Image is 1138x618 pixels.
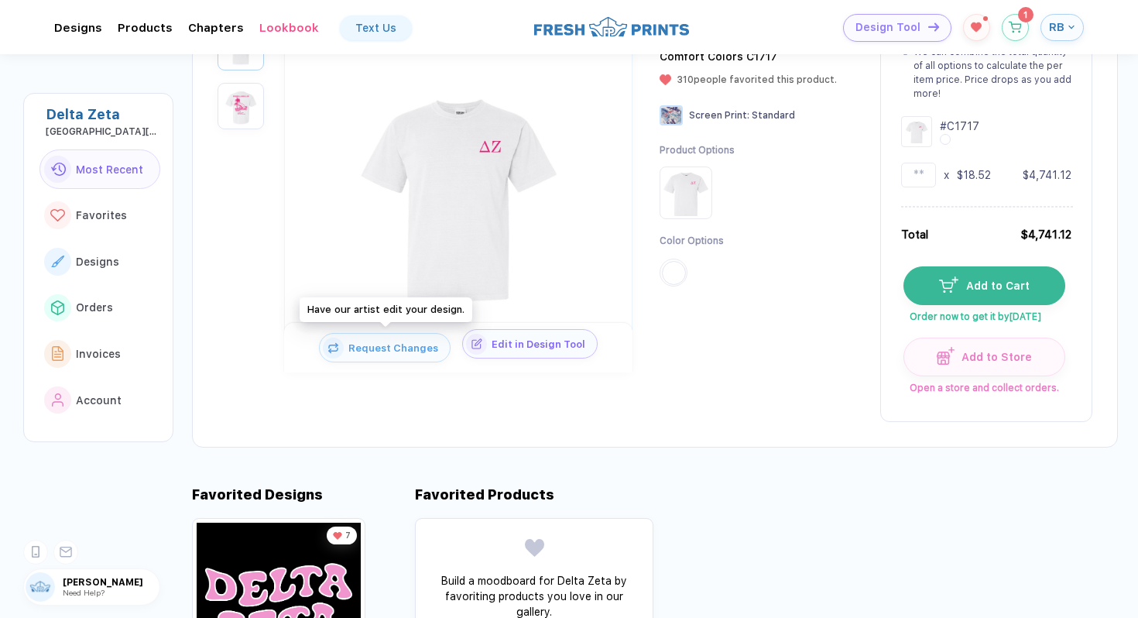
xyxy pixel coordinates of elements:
div: DesignsToggle dropdown menu [54,21,102,35]
img: link to icon [50,209,65,222]
img: Product Option [663,170,709,216]
button: link to iconAccount [39,380,160,421]
img: Design Group Summary Cell [901,116,932,147]
div: LookbookToggle dropdown menu chapters [259,21,319,35]
button: iconAdd to Cart [903,266,1065,305]
span: Orders [76,301,113,314]
span: Add to Store [955,351,1033,363]
img: icon [939,276,958,292]
button: link to iconOrders [39,288,160,328]
div: $4,741.12 [1023,167,1071,183]
div: # C1717 [940,118,979,134]
button: link to iconDesigns [39,242,160,282]
button: link to iconMost Recent [39,149,160,190]
sup: 1 [1018,7,1033,22]
div: $4,741.12 [1020,226,1071,243]
button: iconRequest Changes [319,333,451,362]
div: San Jose State University [46,126,160,137]
span: Add to Cart [958,280,1030,292]
img: icon [937,347,955,365]
img: link to icon [50,163,66,176]
img: icon [466,334,487,355]
button: link to iconInvoices [39,334,160,374]
div: ProductsToggle dropdown menu [118,21,173,35]
div: Have our artist edit your design. [300,297,472,322]
span: Invoices [76,348,121,360]
span: Account [76,394,122,407]
span: RB [1049,20,1064,34]
button: Design Toolicon [843,14,951,42]
button: iconEdit in Design Tool [462,329,598,359]
span: Request Changes [344,342,450,354]
span: Designs [76,256,119,268]
div: $18.52 [957,167,991,183]
span: Screen Print : [689,110,749,121]
span: Comfort Colors C1717 [660,50,777,63]
span: Need Help? [63,588,105,597]
div: x [944,167,949,183]
div: Favorited Products [415,486,554,503]
span: 1 [1023,10,1027,19]
img: logo [534,15,689,39]
img: link to icon [52,346,64,361]
button: RB [1040,14,1084,41]
sup: 1 [983,16,988,21]
div: Text Us [355,22,396,34]
a: Text Us [340,15,412,40]
span: Edit in Design Tool [487,338,597,350]
div: Delta Zeta [46,106,160,122]
img: user profile [26,572,55,602]
span: [PERSON_NAME] [63,577,159,588]
img: c2561a65-a489-4d9b-9d93-144be12149a3_nt_back_1758582801920.jpg [221,87,260,125]
img: Screen Print [660,105,683,125]
span: Order now to get it by [DATE] [903,305,1064,322]
span: Standard [752,110,795,121]
div: Lookbook [259,21,319,35]
div: ChaptersToggle dropdown menu chapters [188,21,244,35]
span: Favorites [76,209,127,221]
span: Design Tool [855,21,920,34]
div: Color Options [660,235,735,248]
div: Favorited Designs [192,486,323,503]
div: Total [901,226,928,243]
img: icon [323,338,344,359]
img: link to icon [51,300,64,314]
span: 7 [345,530,351,541]
img: c2561a65-a489-4d9b-9d93-144be12149a3_nt_front_1758582801917.jpg [334,67,582,314]
img: link to icon [51,256,64,267]
img: icon [928,22,939,31]
div: 7 [327,527,357,544]
div: Product Options [660,144,735,157]
div: We can combine the total quantity of all options to calculate the per item price. Price drops as ... [913,45,1071,101]
button: iconAdd to Store [903,338,1065,376]
span: Most Recent [76,163,143,176]
span: 310 people favorited this product. [677,74,837,85]
span: Open a store and collect orders. [903,376,1064,393]
button: link to iconFavorites [39,195,160,235]
img: link to icon [52,393,64,407]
